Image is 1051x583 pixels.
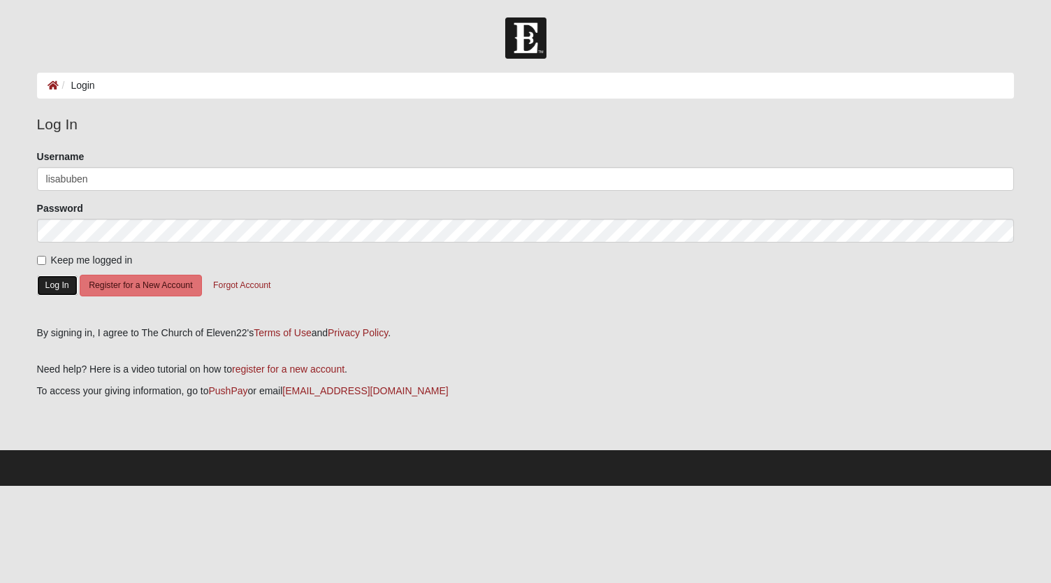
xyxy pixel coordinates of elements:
[37,113,1015,136] legend: Log In
[505,17,546,59] img: Church of Eleven22 Logo
[59,78,95,93] li: Login
[209,385,248,396] a: PushPay
[80,275,201,296] button: Register for a New Account
[37,384,1015,398] p: To access your giving information, go to or email
[51,254,133,266] span: Keep me logged in
[232,364,345,375] a: register for a new account
[37,326,1015,340] div: By signing in, I agree to The Church of Eleven22's and .
[37,201,83,215] label: Password
[282,385,448,396] a: [EMAIL_ADDRESS][DOMAIN_NAME]
[37,275,78,296] button: Log In
[204,275,280,296] button: Forgot Account
[328,327,388,338] a: Privacy Policy
[37,256,46,265] input: Keep me logged in
[37,150,85,164] label: Username
[37,362,1015,377] p: Need help? Here is a video tutorial on how to .
[254,327,311,338] a: Terms of Use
